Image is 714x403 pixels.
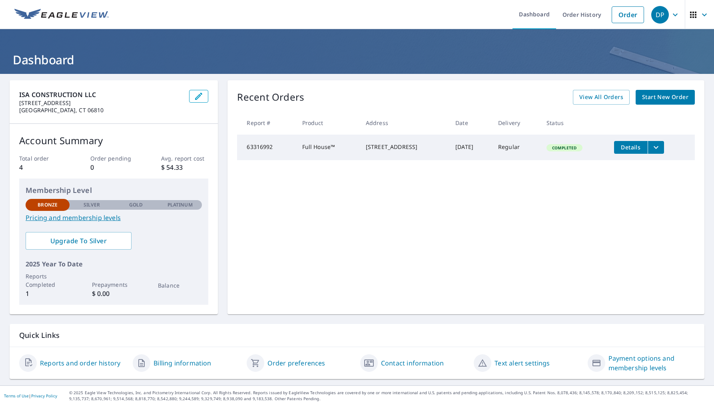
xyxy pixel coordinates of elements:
[19,163,66,172] p: 4
[19,154,66,163] p: Total order
[612,6,644,23] a: Order
[19,99,183,107] p: [STREET_ADDRESS]
[26,232,132,250] a: Upgrade To Silver
[492,135,540,160] td: Regular
[10,52,704,68] h1: Dashboard
[4,393,29,399] a: Terms of Use
[381,358,444,368] a: Contact information
[32,236,125,245] span: Upgrade To Silver
[161,163,208,172] p: $ 54.33
[19,90,183,99] p: ISA CONSTRUCTION LLC
[14,9,109,21] img: EV Logo
[296,135,359,160] td: Full House™
[40,358,120,368] a: Reports and order history
[161,154,208,163] p: Avg. report cost
[366,143,443,151] div: [STREET_ADDRESS]
[26,259,202,269] p: 2025 Year To Date
[237,90,304,105] p: Recent Orders
[237,111,295,135] th: Report #
[90,154,138,163] p: Order pending
[26,185,202,196] p: Membership Level
[296,111,359,135] th: Product
[19,107,183,114] p: [GEOGRAPHIC_DATA], CT 06810
[69,390,710,402] p: © 2025 Eagle View Technologies, Inc. and Pictometry International Corp. All Rights Reserved. Repo...
[168,201,193,208] p: Platinum
[158,281,202,290] p: Balance
[449,111,492,135] th: Date
[92,289,136,298] p: $ 0.00
[90,163,138,172] p: 0
[84,201,100,208] p: Silver
[636,90,695,105] a: Start New Order
[495,358,550,368] a: Text alert settings
[449,135,492,160] td: [DATE]
[619,143,643,151] span: Details
[26,213,202,222] a: Pricing and membership levels
[92,280,136,289] p: Prepayments
[129,201,143,208] p: Gold
[26,272,70,289] p: Reports Completed
[573,90,630,105] a: View All Orders
[651,6,669,24] div: DP
[540,111,608,135] th: Status
[359,111,449,135] th: Address
[614,141,648,154] button: detailsBtn-63316992
[579,92,623,102] span: View All Orders
[547,145,581,151] span: Completed
[608,353,695,373] a: Payment options and membership levels
[31,393,57,399] a: Privacy Policy
[19,133,208,148] p: Account Summary
[19,330,695,340] p: Quick Links
[648,141,664,154] button: filesDropdownBtn-63316992
[154,358,211,368] a: Billing information
[267,358,325,368] a: Order preferences
[4,393,57,398] p: |
[492,111,540,135] th: Delivery
[26,289,70,298] p: 1
[237,135,295,160] td: 63316992
[38,201,58,208] p: Bronze
[642,92,688,102] span: Start New Order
